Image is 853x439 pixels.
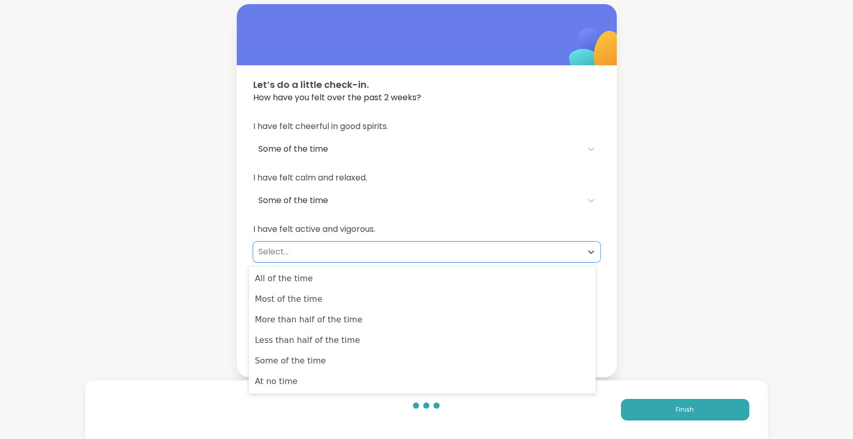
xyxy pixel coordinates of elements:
[249,309,596,330] div: More than half of the time
[249,371,596,392] div: At no time
[249,330,596,351] div: Less than half of the time
[253,78,600,92] span: Let’s do a little check-in.
[249,289,596,309] div: Most of the time
[253,92,600,104] span: How have you felt over the past 2 weeks?
[249,351,596,371] div: Some of the time
[258,194,577,207] div: Some of the time
[258,246,577,258] div: Select...
[545,2,647,104] img: ShareWell Logomark
[621,399,749,420] button: Finish
[258,143,577,155] div: Some of the time
[253,172,600,184] span: I have felt calm and relaxed.
[676,405,694,414] span: Finish
[253,120,600,133] span: I have felt cheerful in good spirits.
[249,268,596,289] div: All of the time
[253,223,600,235] span: I have felt active and vigorous.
